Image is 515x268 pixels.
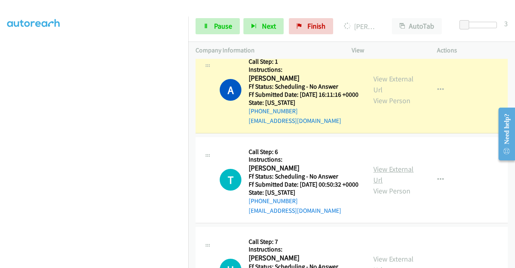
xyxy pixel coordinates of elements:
h5: Call Step: 7 [249,238,358,246]
a: View External Url [373,74,414,94]
h5: Ff Status: Scheduling - No Answer [249,172,358,181]
h5: Instructions: [249,66,358,74]
h5: Call Step: 6 [249,148,358,156]
a: View Person [373,186,410,195]
a: [EMAIL_ADDRESS][DOMAIN_NAME] [249,117,341,125]
h5: Call Step: 1 [249,58,358,66]
p: Actions [437,46,508,55]
h5: Instructions: [249,156,358,164]
p: [PERSON_NAME] [344,21,377,32]
p: Company Information [196,46,337,55]
a: [PHONE_NUMBER] [249,107,298,115]
span: Finish [307,21,325,31]
h1: T [220,169,241,191]
a: [PHONE_NUMBER] [249,197,298,205]
a: Pause [196,18,240,34]
span: Next [262,21,276,31]
h2: [PERSON_NAME] [249,164,356,173]
h5: Ff Submitted Date: [DATE] 00:50:32 +0000 [249,181,358,189]
h5: State: [US_STATE] [249,189,358,197]
h5: Instructions: [249,245,358,253]
p: View [352,46,422,55]
a: View External Url [373,164,414,185]
div: 3 [504,18,508,29]
button: Next [243,18,284,34]
h2: [PERSON_NAME] [249,74,356,83]
h5: Ff Submitted Date: [DATE] 16:11:16 +0000 [249,91,358,99]
button: AutoTab [392,18,442,34]
h5: Ff Status: Scheduling - No Answer [249,83,358,91]
h1: A [220,79,241,101]
h2: [PERSON_NAME] [249,253,356,263]
h5: State: [US_STATE] [249,99,358,107]
iframe: Resource Center [492,102,515,166]
div: The call is yet to be attempted [220,169,241,191]
span: Pause [214,21,232,31]
a: View Person [373,96,410,105]
a: [EMAIL_ADDRESS][DOMAIN_NAME] [249,207,341,214]
a: Finish [289,18,333,34]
